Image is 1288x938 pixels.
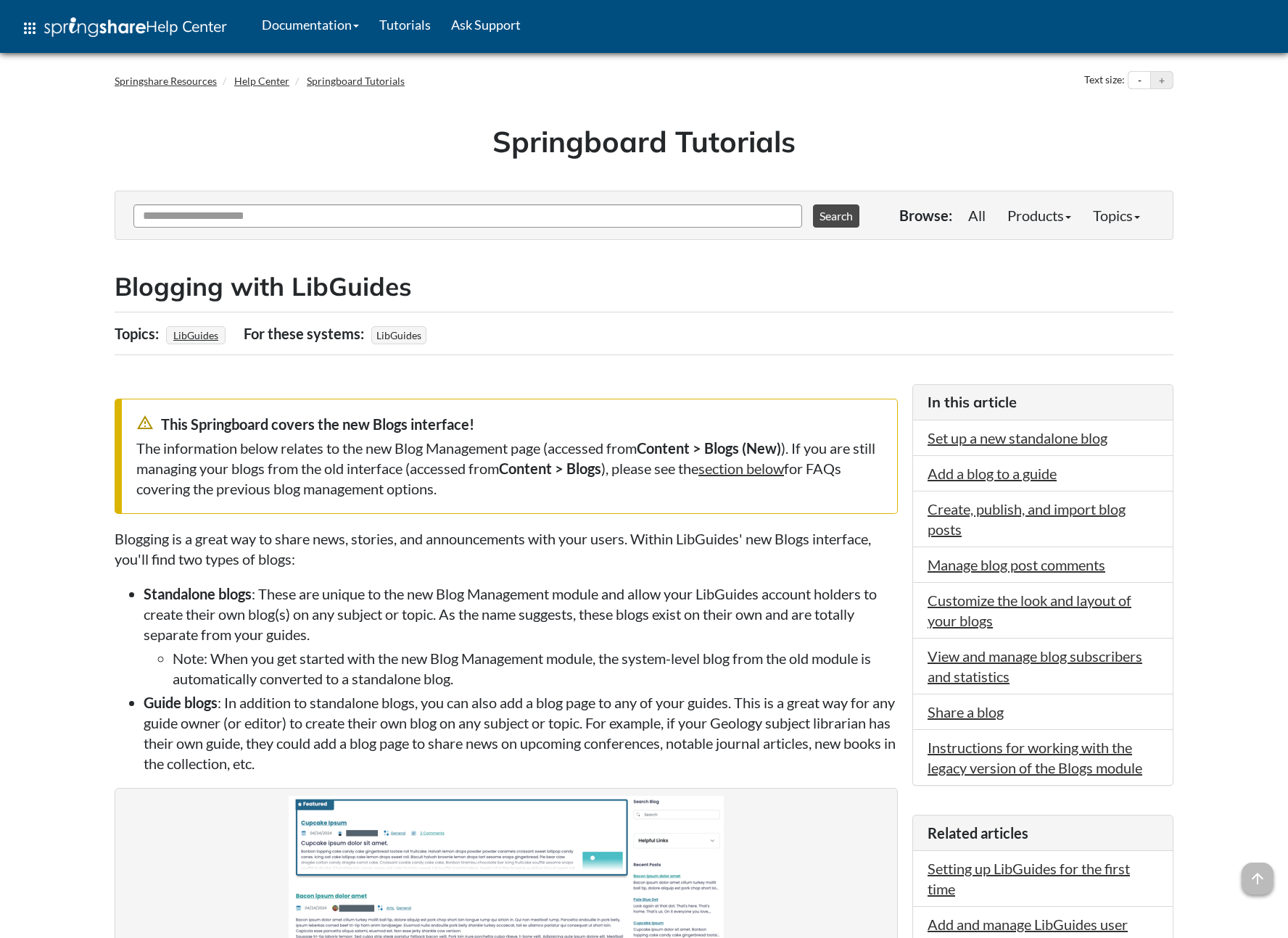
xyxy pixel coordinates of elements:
p: Browse: [899,205,952,225]
a: arrow_upward [1242,864,1273,881]
strong: Content > Blogs (New) [637,439,781,457]
button: Decrease text size [1128,72,1150,89]
div: Text size: [1081,71,1128,90]
h1: Springboard Tutorials [125,121,1163,162]
a: section below [698,460,784,477]
span: LibGuides [371,326,426,344]
a: Customize the look and layout of your blogs [928,592,1131,629]
h2: Blogging with LibGuides [115,269,1173,304]
div: This Springboard covers the new Blogs interface! [136,414,883,434]
div: For these systems: [244,320,368,347]
a: Ask Support [441,7,531,43]
a: Set up a new standalone blog [928,429,1107,447]
h3: In this article [928,392,1158,412]
div: The information below relates to the new Blog Management page (accessed from ). If you are still ... [136,438,883,499]
a: Topics [1082,201,1151,230]
a: Instructions for working with the legacy version of the Blogs module [928,739,1142,776]
div: Topics: [115,320,162,347]
a: Add a blog to a guide [928,465,1057,482]
strong: Standalone blogs [144,585,252,602]
a: Setting up LibGuides for the first time [928,860,1130,897]
button: Search [813,204,859,228]
span: Help Center [146,17,227,36]
span: Related articles [928,824,1028,842]
a: Share a blog [928,703,1004,721]
a: Manage blog post comments [928,556,1105,573]
span: arrow_upward [1242,863,1273,895]
a: LibGuides [171,325,220,346]
a: Springboard Tutorials [307,75,405,87]
span: warning_amber [136,414,154,431]
li: : In addition to standalone blogs, you can also add a blog page to any of your guides. This is a ... [144,692,898,773]
a: All [957,201,996,230]
a: Springshare Resources [115,75,217,87]
a: View and manage blog subscribers and statistics [928,647,1142,685]
a: Create, publish, and import blog posts [928,500,1126,538]
a: Tutorials [369,7,441,43]
span: apps [21,20,38,37]
a: Documentation [252,7,369,43]
a: apps Help Center [11,7,237,50]
button: Increase text size [1151,72,1173,89]
a: Products [996,201,1082,230]
p: Blogging is a great way to share news, stories, and announcements with your users. Within LibGuid... [115,528,898,569]
strong: Content > Blogs [499,460,601,477]
li: Note: When you get started with the new Blog Management module, the system-level blog from the ol... [173,648,898,689]
img: Springshare [44,17,146,37]
a: Help Center [234,75,289,87]
li: : These are unique to the new Blog Management module and allow your LibGuides account holders to ... [144,584,898,689]
strong: Guide blogs [144,694,218,711]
